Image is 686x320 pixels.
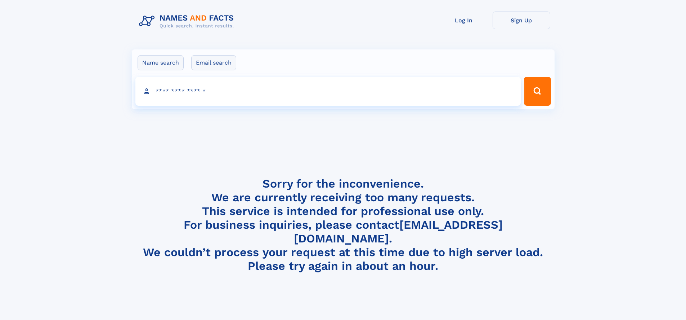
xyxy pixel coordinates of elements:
[138,55,184,70] label: Name search
[435,12,493,29] a: Log In
[294,218,503,245] a: [EMAIL_ADDRESS][DOMAIN_NAME]
[493,12,550,29] a: Sign Up
[191,55,236,70] label: Email search
[136,12,240,31] img: Logo Names and Facts
[136,177,550,273] h4: Sorry for the inconvenience. We are currently receiving too many requests. This service is intend...
[524,77,551,106] button: Search Button
[135,77,521,106] input: search input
